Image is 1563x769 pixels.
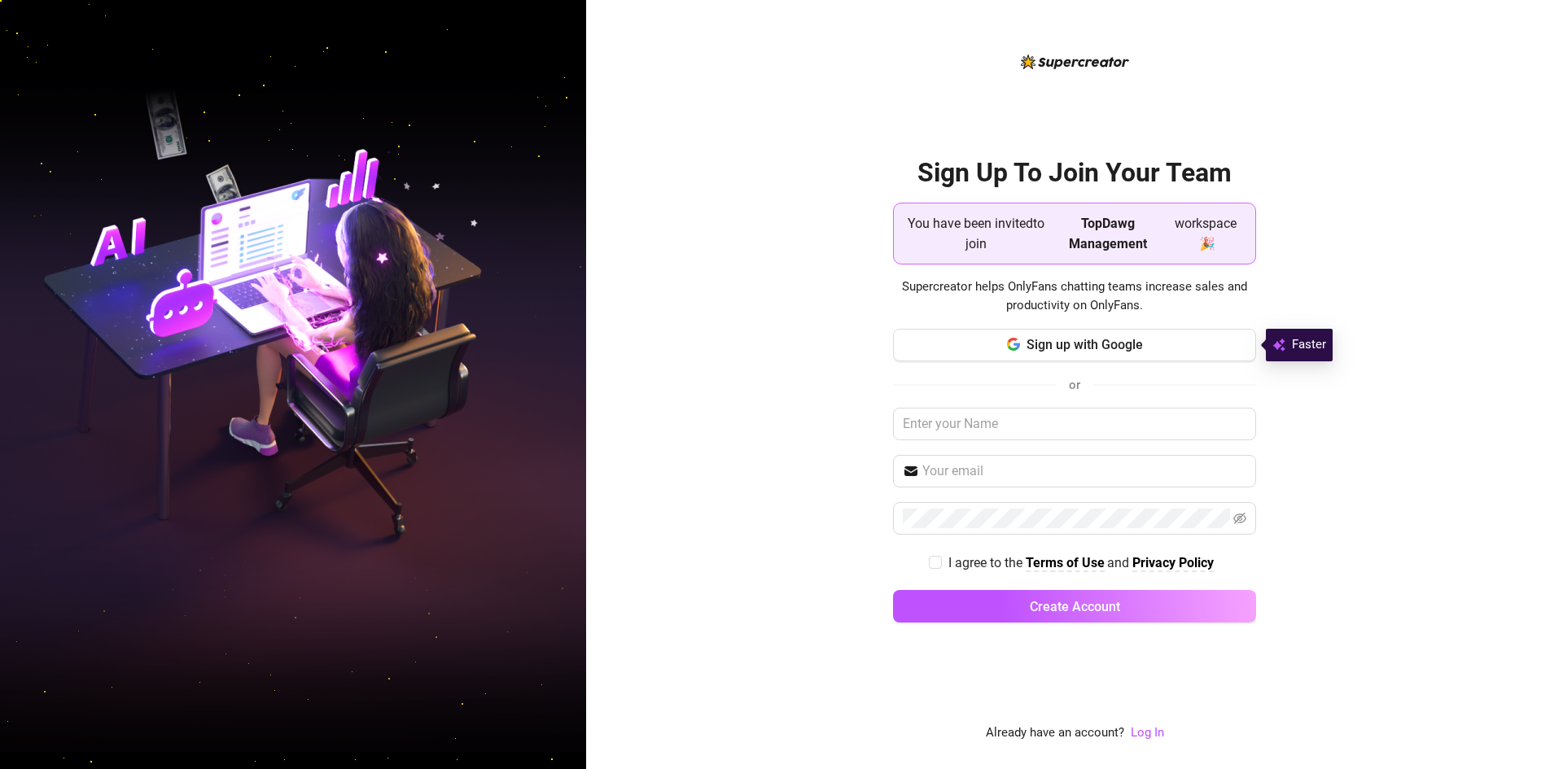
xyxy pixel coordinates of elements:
[922,461,1246,481] input: Your email
[986,723,1124,743] span: Already have an account?
[1026,555,1105,570] strong: Terms of Use
[1027,337,1143,352] span: Sign up with Google
[1030,599,1120,614] span: Create Account
[893,156,1256,190] h2: Sign Up To Join Your Team
[1107,555,1132,570] span: and
[1233,512,1246,525] span: eye-invisible
[893,590,1256,623] button: Create Account
[893,408,1256,440] input: Enter your Name
[907,213,1046,254] span: You have been invited to join
[1292,335,1326,355] span: Faster
[1132,555,1214,572] a: Privacy Policy
[1272,335,1285,355] img: svg%3e
[893,277,1256,316] span: Supercreator helps OnlyFans chatting teams increase sales and productivity on OnlyFans.
[893,329,1256,361] button: Sign up with Google
[1131,725,1164,740] a: Log In
[1169,213,1242,254] span: workspace 🎉
[1069,378,1080,392] span: or
[1069,216,1147,251] strong: TopDawg Management
[948,555,1026,570] span: I agree to the
[1132,555,1214,570] strong: Privacy Policy
[1026,555,1105,572] a: Terms of Use
[1131,723,1164,743] a: Log In
[1021,55,1129,69] img: logo-BBDzfeDw.svg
